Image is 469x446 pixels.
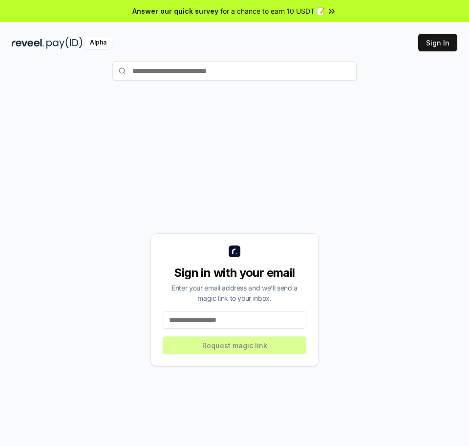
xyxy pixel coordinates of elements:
div: Enter your email address and we’ll send a magic link to your inbox. [163,283,306,303]
span: Answer our quick survey [132,6,218,16]
img: pay_id [46,37,83,49]
button: Sign In [418,34,457,51]
img: logo_small [229,245,240,257]
img: reveel_dark [12,37,44,49]
div: Sign in with your email [163,265,306,281]
span: for a chance to earn 10 USDT 📝 [220,6,325,16]
div: Alpha [85,37,112,49]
